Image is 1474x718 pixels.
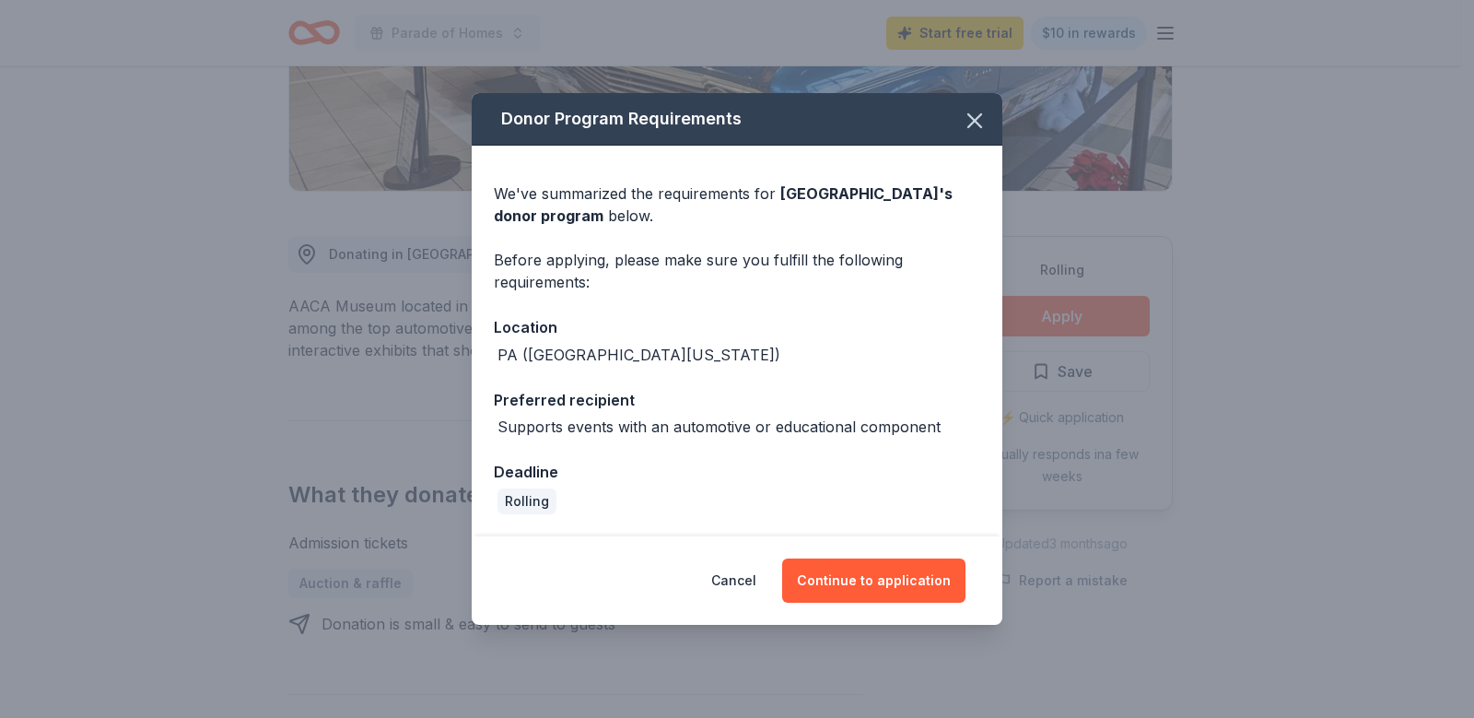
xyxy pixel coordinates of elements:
div: Deadline [494,460,980,484]
div: Preferred recipient [494,388,980,412]
div: Supports events with an automotive or educational component [497,416,941,438]
div: Before applying, please make sure you fulfill the following requirements: [494,249,980,293]
div: PA ([GEOGRAPHIC_DATA][US_STATE]) [497,344,780,366]
div: Location [494,315,980,339]
button: Continue to application [782,559,965,603]
button: Cancel [711,559,756,603]
div: Donor Program Requirements [472,93,1002,146]
div: Rolling [497,488,556,514]
div: We've summarized the requirements for below. [494,182,980,227]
